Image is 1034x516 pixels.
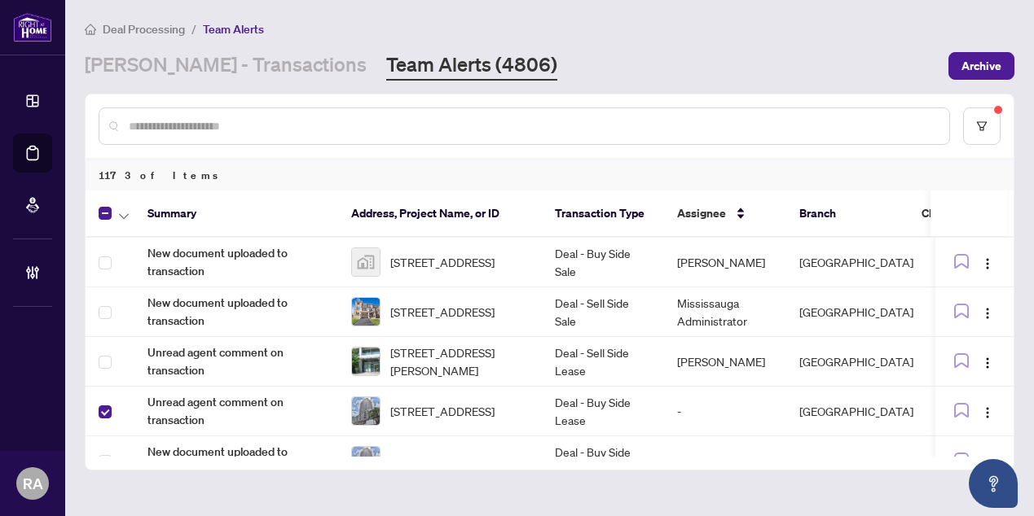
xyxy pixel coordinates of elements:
[542,337,664,387] td: Deal - Sell Side Lease
[390,343,529,379] span: [STREET_ADDRESS][PERSON_NAME]
[352,248,380,276] img: thumbnail-img
[975,448,1001,474] button: Logo
[664,238,786,287] td: [PERSON_NAME]
[786,387,926,436] td: [GEOGRAPHIC_DATA]
[664,436,786,486] td: -
[664,337,786,387] td: [PERSON_NAME]
[981,257,994,270] img: Logo
[338,190,542,238] th: Address, Project Name, or ID
[147,393,325,429] span: Unread agent comment on transaction
[352,397,380,425] img: thumbnail-img
[664,387,786,436] td: -
[981,456,994,469] img: Logo
[909,190,1023,238] th: Closing Date
[542,190,664,238] th: Transaction Type
[13,12,52,42] img: logo
[390,452,495,470] span: [STREET_ADDRESS]
[390,402,495,420] span: [STREET_ADDRESS]
[85,24,96,35] span: home
[352,348,380,375] img: thumbnail-img
[786,190,909,238] th: Branch
[542,387,664,436] td: Deal - Buy Side Lease
[664,287,786,337] td: Mississauga Administrator
[103,22,185,37] span: Deal Processing
[352,298,380,326] img: thumbnail-img
[390,303,495,321] span: [STREET_ADDRESS]
[542,287,664,337] td: Deal - Sell Side Sale
[664,190,786,238] th: Assignee
[390,253,495,271] span: [STREET_ADDRESS]
[542,436,664,486] td: Deal - Buy Side Lease
[961,53,1001,79] span: Archive
[975,249,1001,275] button: Logo
[23,472,43,495] span: RA
[786,287,926,337] td: [GEOGRAPHIC_DATA]
[975,348,1001,374] button: Logo
[969,459,1018,508] button: Open asap
[147,443,325,479] span: New document uploaded to transaction
[203,22,264,37] span: Team Alerts
[975,398,1001,424] button: Logo
[677,204,726,222] span: Assignee
[786,436,926,486] td: [GEOGRAPHIC_DATA]
[85,51,367,81] a: [PERSON_NAME] - Transactions
[975,299,1001,325] button: Logo
[963,107,1001,145] button: filter
[976,120,988,132] span: filter
[134,190,338,238] th: Summary
[981,307,994,320] img: Logo
[786,337,926,387] td: [GEOGRAPHIC_DATA]
[352,447,380,474] img: thumbnail-img
[147,244,325,280] span: New document uploaded to transaction
[86,160,1014,190] div: 1173 of Items
[191,20,196,38] li: /
[981,406,994,419] img: Logo
[981,356,994,370] img: Logo
[786,238,926,287] td: [GEOGRAPHIC_DATA]
[948,52,1014,80] button: Archive
[386,51,557,81] a: Team Alerts (4806)
[922,204,988,222] span: Closing Date
[542,238,664,287] td: Deal - Buy Side Sale
[147,343,325,379] span: Unread agent comment on transaction
[147,294,325,330] span: New document uploaded to transaction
